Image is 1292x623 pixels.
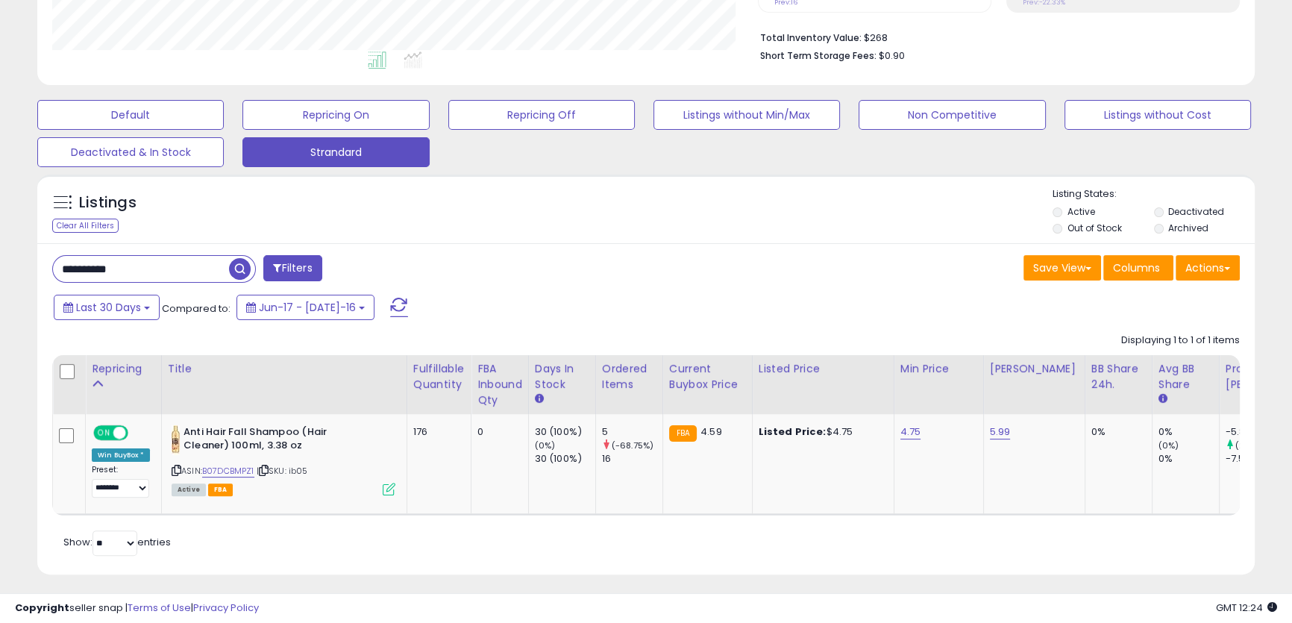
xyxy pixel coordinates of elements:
[15,601,259,616] div: seller snap | |
[126,426,150,439] span: OFF
[1064,100,1251,130] button: Listings without Cost
[202,465,254,478] a: B07DCBMPZ1
[37,100,224,130] button: Default
[602,452,662,466] div: 16
[669,361,746,392] div: Current Buybox Price
[1103,255,1173,281] button: Columns
[172,425,395,495] div: ASIN:
[259,300,356,315] span: Jun-17 - [DATE]-16
[242,100,429,130] button: Repricing On
[1091,361,1146,392] div: BB Share 24h.
[900,425,921,439] a: 4.75
[990,425,1011,439] a: 5.99
[168,361,401,377] div: Title
[879,48,905,63] span: $0.90
[1158,392,1167,406] small: Avg BB Share.
[15,601,69,615] strong: Copyright
[1121,334,1240,348] div: Displaying 1 to 1 of 1 items
[1176,255,1240,281] button: Actions
[1235,439,1267,451] small: (22.4%)
[208,483,233,496] span: FBA
[172,483,206,496] span: All listings currently available for purchase on Amazon
[602,425,662,439] div: 5
[1158,361,1213,392] div: Avg BB Share
[669,425,697,442] small: FBA
[236,295,374,320] button: Jun-17 - [DATE]-16
[602,361,656,392] div: Ordered Items
[413,425,460,439] div: 176
[193,601,259,615] a: Privacy Policy
[990,361,1079,377] div: [PERSON_NAME]
[242,137,429,167] button: Strandard
[1067,222,1121,234] label: Out of Stock
[92,448,150,462] div: Win BuyBox *
[759,425,827,439] b: Listed Price:
[859,100,1045,130] button: Non Competitive
[184,425,365,457] b: Anti Hair Fall Shampoo (Hair Cleaner) 100ml, 3.38 oz
[700,425,722,439] span: 4.59
[1158,452,1219,466] div: 0%
[612,439,653,451] small: (-68.75%)
[79,192,137,213] h5: Listings
[900,361,977,377] div: Min Price
[535,439,556,451] small: (0%)
[448,100,635,130] button: Repricing Off
[535,361,589,392] div: Days In Stock
[1168,222,1208,234] label: Archived
[95,426,113,439] span: ON
[535,425,595,439] div: 30 (100%)
[37,137,224,167] button: Deactivated & In Stock
[760,31,862,44] b: Total Inventory Value:
[759,361,888,377] div: Listed Price
[653,100,840,130] button: Listings without Min/Max
[52,219,119,233] div: Clear All Filters
[1158,425,1219,439] div: 0%
[257,465,308,477] span: | SKU: ib05
[477,361,522,408] div: FBA inbound Qty
[477,425,517,439] div: 0
[760,49,877,62] b: Short Term Storage Fees:
[760,28,1229,46] li: $268
[1216,601,1277,615] span: 2025-08-16 12:24 GMT
[1158,439,1179,451] small: (0%)
[413,361,465,392] div: Fulfillable Quantity
[92,465,150,498] div: Preset:
[1023,255,1101,281] button: Save View
[172,425,180,455] img: 31WJJjkAhTL._SL40_.jpg
[1168,205,1224,218] label: Deactivated
[128,601,191,615] a: Terms of Use
[1067,205,1094,218] label: Active
[1113,260,1160,275] span: Columns
[92,361,155,377] div: Repricing
[54,295,160,320] button: Last 30 Days
[1091,425,1141,439] div: 0%
[535,392,544,406] small: Days In Stock.
[162,301,231,316] span: Compared to:
[759,425,882,439] div: $4.75
[263,255,322,281] button: Filters
[535,452,595,466] div: 30 (100%)
[63,535,171,549] span: Show: entries
[1053,187,1255,201] p: Listing States:
[76,300,141,315] span: Last 30 Days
